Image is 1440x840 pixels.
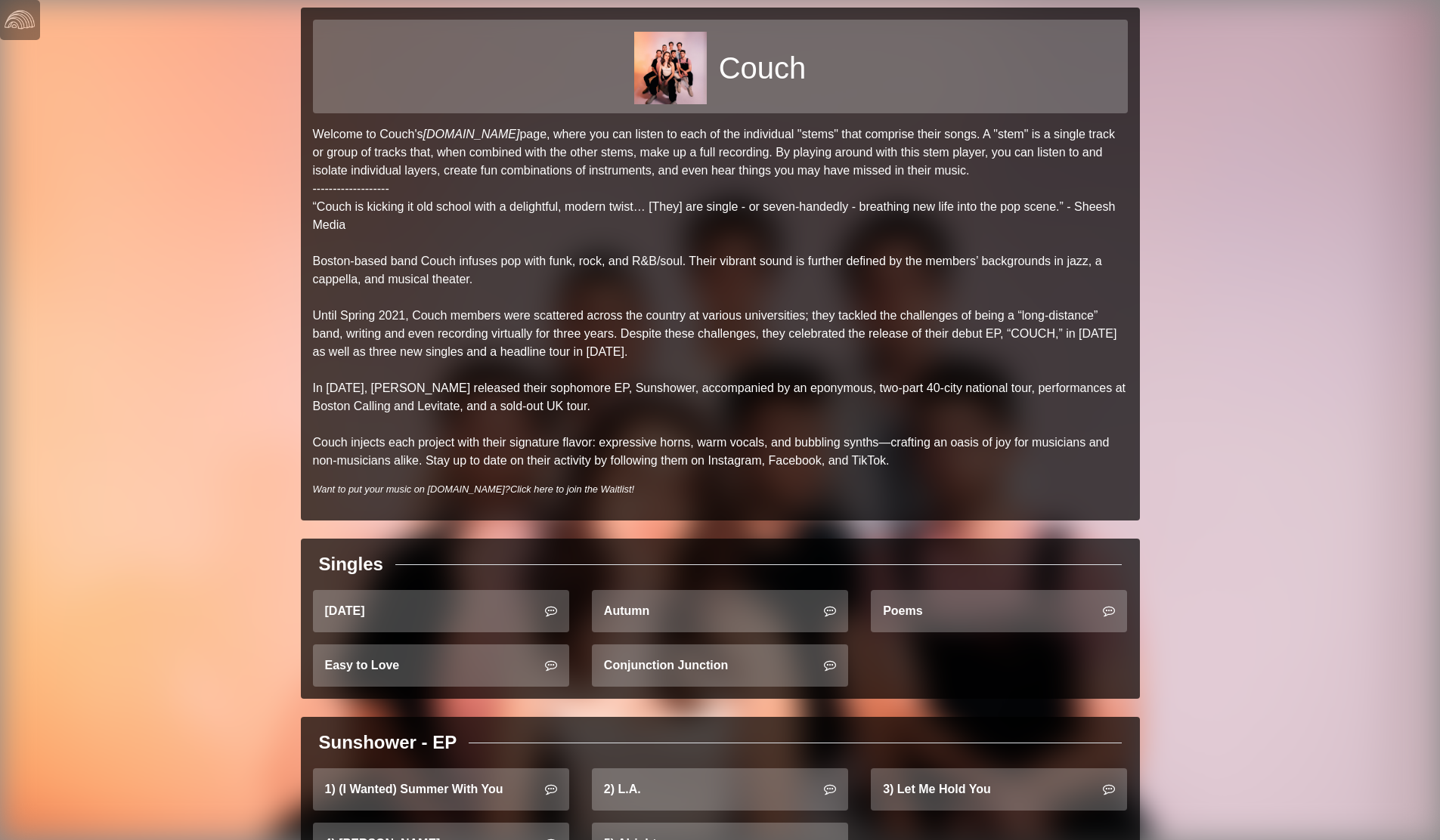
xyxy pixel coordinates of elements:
[592,590,848,632] a: Autumn
[5,5,35,35] img: logo-white-4c48a5e4bebecaebe01ca5a9d34031cfd3d4ef9ae749242e8c4bf12ef99f53e8.png
[634,32,707,104] img: 0b9ba5677a9dcdb81f0e6bf23345a38f5e1a363bb4420db7fe2df4c5b995abe8.jpg
[423,128,519,141] a: [DOMAIN_NAME]
[871,768,1127,811] a: 3) Let Me Hold You
[313,644,569,687] a: Easy to Love
[313,590,569,632] a: [DATE]
[719,50,807,86] h1: Couch
[871,590,1127,632] a: Poems
[313,125,1128,470] p: Welcome to Couch's page, where you can listen to each of the individual "stems" that comprise the...
[319,729,457,756] div: Sunshower - EP
[592,768,848,811] a: 2) L.A.
[313,483,635,495] i: Want to put your music on [DOMAIN_NAME]?
[319,551,383,578] div: Singles
[313,768,569,811] a: 1) (I Wanted) Summer With You
[592,644,848,687] a: Conjunction Junction
[510,483,634,495] a: Click here to join the Waitlist!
